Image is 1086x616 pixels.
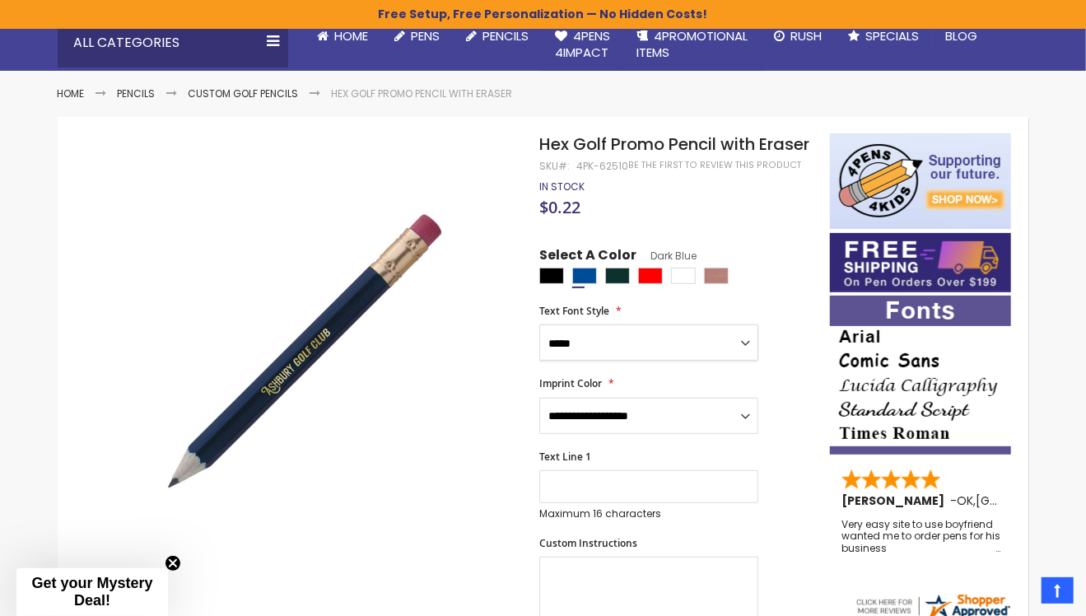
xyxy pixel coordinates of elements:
span: $0.22 [539,196,580,218]
img: 4pens 4 kids [830,133,1011,229]
span: Get your Mystery Deal! [31,575,152,609]
div: Dark Blue [572,268,597,284]
div: White [671,268,696,284]
a: Custom Golf Pencils [189,86,299,100]
div: Mallard [605,268,630,284]
span: [PERSON_NAME] [841,492,950,509]
a: Home [58,86,85,100]
div: Black [539,268,564,284]
a: Rush [762,18,836,54]
span: Rush [791,27,823,44]
a: Pencils [454,18,543,54]
strong: SKU [539,159,570,173]
a: Home [305,18,382,54]
span: Pencils [483,27,529,44]
div: Get your Mystery Deal!Close teaser [16,568,168,616]
span: 4PROMOTIONAL ITEMS [637,27,748,61]
span: Select A Color [539,246,636,268]
a: Specials [836,18,933,54]
div: Red [638,268,663,284]
div: All Categories [58,18,288,68]
span: Pens [412,27,440,44]
div: Very easy site to use boyfriend wanted me to order pens for his business [841,519,1001,554]
span: Home [335,27,369,44]
a: Pencils [118,86,156,100]
div: Availability [539,180,585,194]
img: Free shipping on orders over $199 [830,233,1011,292]
span: Custom Instructions [539,536,637,550]
img: dark-blue-4pk-62510-hex-golf-promo-pencil-with-eraser_1_1.jpg [91,132,518,559]
div: Natural [704,268,729,284]
span: Text Font Style [539,304,609,318]
a: Blog [933,18,991,54]
span: In stock [539,180,585,194]
span: Text Line 1 [539,450,591,464]
img: font-personalization-examples [830,296,1011,455]
a: Pens [382,18,454,54]
a: Top [1042,577,1074,604]
span: Specials [866,27,920,44]
div: 4PK-62510 [576,160,628,173]
span: Hex Golf Promo Pencil with Eraser [539,133,809,156]
span: 4Pens 4impact [556,27,611,61]
span: OK [957,492,973,509]
span: Imprint Color [539,376,602,390]
p: Maximum 16 characters [539,507,758,520]
span: Blog [946,27,978,44]
span: Dark Blue [636,249,697,263]
a: 4PROMOTIONALITEMS [624,18,762,72]
button: Close teaser [165,555,181,572]
a: Be the first to review this product [628,159,801,171]
a: 4Pens4impact [543,18,624,72]
li: Hex Golf Promo Pencil with Eraser [332,87,513,100]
